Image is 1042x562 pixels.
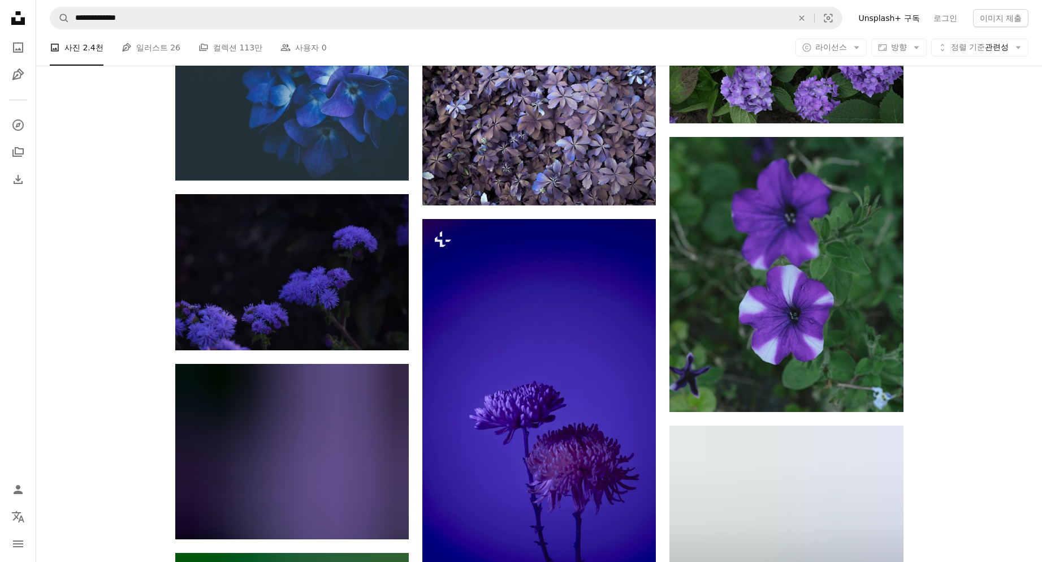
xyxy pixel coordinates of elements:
button: 방향 [871,38,927,57]
span: 관련성 [951,42,1009,53]
span: 113만 [239,41,262,54]
a: 나란히 앉아 있는 보라색 꽃 두 개 [422,393,656,403]
a: Unsplash+ 구독 [851,9,926,27]
img: 다음은 이미지에 대한 캡션입니다 : 많은 꽃잎이있는 보라색 수국 꽃. [175,364,409,539]
a: 로그인 / 가입 [7,478,29,501]
button: 이미지 제출 [973,9,1028,27]
span: 정렬 기준 [951,42,985,52]
a: 다운로드 내역 [7,168,29,191]
img: 벽에 있는 보라색 꽃 한 다발 [422,49,656,205]
button: 삭제 [789,7,814,29]
a: 벽에 있는 보라색 꽃 한 다발 [422,122,656,132]
a: 컬렉션 [7,141,29,164]
form: 사이트 전체에서 이미지 찾기 [50,7,842,29]
button: 메뉴 [7,533,29,555]
button: Unsplash 검색 [50,7,70,29]
a: 사진 [7,36,29,59]
span: 방향 [891,42,907,52]
a: 홈 — Unsplash [7,7,29,32]
a: 다음은 이미지에 대한 캡션입니다 : 많은 꽃잎이있는 보라색 수국 꽃. [175,446,409,456]
span: 26 [170,41,180,54]
a: 로그인 [927,9,964,27]
a: 틸트 시프트 렌즈의 보라색 꽃 [175,267,409,277]
button: 라이선스 [795,38,867,57]
a: 일러스트 26 [122,29,180,66]
button: 언어 [7,505,29,528]
img: 틸트 시프트 렌즈의 보라색 꽃 [175,194,409,350]
a: 일러스트 [7,63,29,86]
button: 시각적 검색 [815,7,842,29]
button: 정렬 기준관련성 [931,38,1028,57]
a: 녹색 잎을 가진 두 개의 보라색과 흰색 꽃 [669,269,903,280]
img: 녹색 잎을 가진 두 개의 보라색과 흰색 꽃 [669,137,903,411]
a: 사용자 0 [280,29,326,66]
span: 0 [322,41,327,54]
a: 컬렉션 113만 [198,29,262,66]
a: 탐색 [7,114,29,136]
span: 라이선스 [815,42,847,52]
